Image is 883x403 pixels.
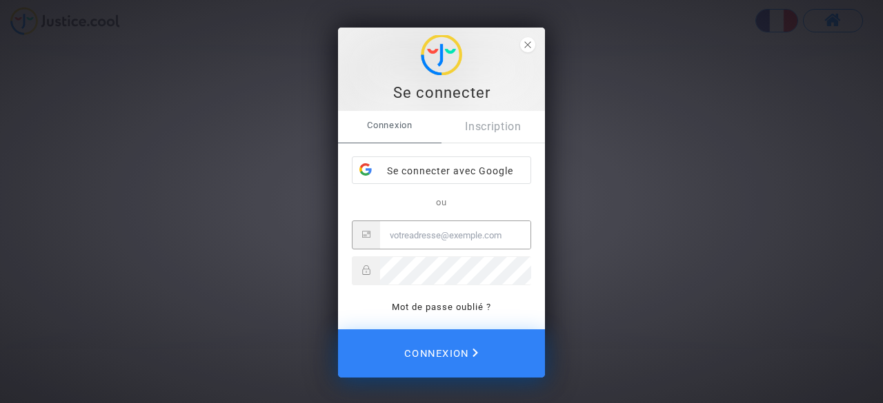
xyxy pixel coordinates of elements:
[353,157,530,185] div: Se connecter avec Google
[338,111,441,140] span: Connexion
[520,37,535,52] span: close
[338,329,545,378] button: Connexion
[441,111,545,143] a: Inscription
[404,338,478,369] span: Connexion
[380,221,530,249] input: Email
[380,257,531,285] input: Password
[346,83,537,103] div: Se connecter
[392,302,491,312] a: Mot de passe oublié ?
[436,197,447,207] span: ou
